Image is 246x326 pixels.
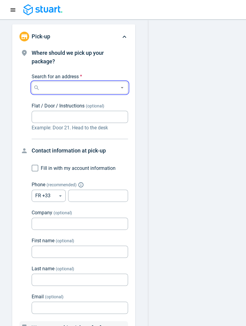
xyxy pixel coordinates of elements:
span: Last name [32,266,54,272]
span: Search for an address [32,74,79,79]
h4: Contact information at pick-up [32,146,128,155]
span: (optional) [54,210,72,215]
span: Where should we pick up your package? [32,50,104,65]
a: Blue logo [19,4,62,16]
span: First name [32,238,54,244]
span: Email [32,294,44,300]
span: Fill in with my account information [41,165,116,171]
button: Explain "Recommended" [79,183,83,187]
span: Flat / Door / Instructions [32,103,85,109]
span: Pick-up [32,33,50,40]
span: (optional) [86,103,104,108]
span: (optional) [56,238,74,243]
div: FR +33 [32,190,66,202]
span: Company [32,210,52,216]
img: Blue logo [23,4,62,16]
span: Phone [32,182,45,188]
button: Navigation menu [7,4,19,16]
span: (optional) [56,266,74,271]
p: Example: Door 21. Head to the desk [32,124,128,131]
span: ( recommended ) [47,182,77,187]
button: Open [118,84,126,92]
span: (optional) [45,294,64,299]
div: Pick-up [12,24,135,49]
